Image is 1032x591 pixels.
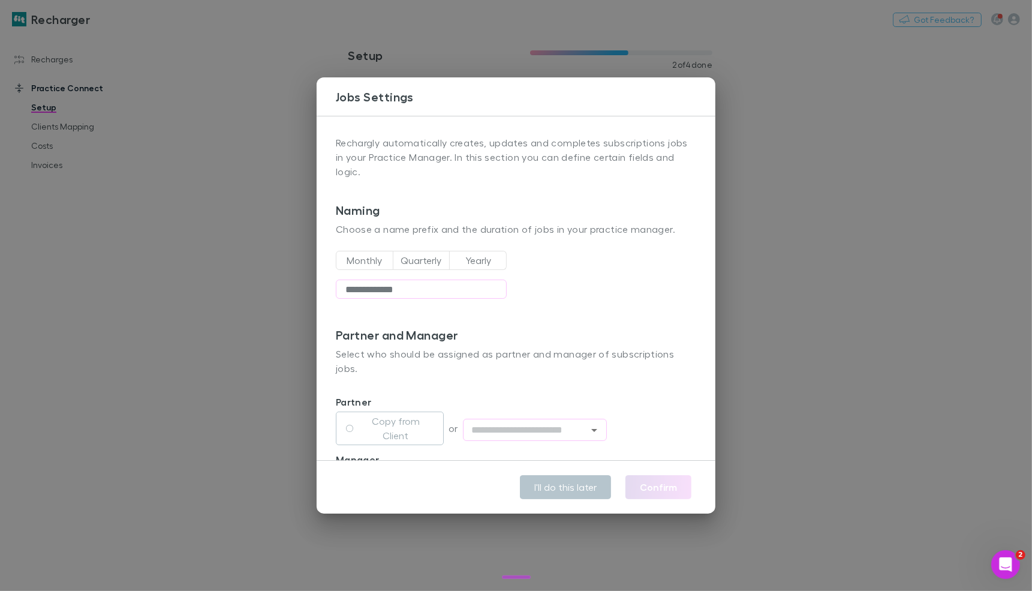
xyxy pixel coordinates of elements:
[336,395,696,409] p: Partner
[336,89,715,104] h3: Jobs Settings
[520,475,611,499] button: I'll do this later
[336,203,696,217] h3: Naming
[586,422,603,439] button: Open
[449,421,463,436] p: or
[336,328,696,342] h3: Partner and Manager
[625,475,691,499] button: Confirm
[336,347,696,376] p: Select who should be assigned as partner and manager of subscriptions jobs.
[1016,550,1025,560] span: 2
[358,414,434,443] label: Copy from Client
[336,136,696,203] p: Rechargly automatically creates, updates and completes subscriptions jobs in your Practice Manage...
[991,550,1020,579] iframe: Intercom live chat
[393,251,450,270] button: Quarterly
[336,222,696,236] p: Choose a name prefix and the duration of jobs in your practice manager.
[336,412,444,445] button: Copy from Client
[449,251,507,270] button: Yearly
[336,251,393,270] button: Monthly
[336,452,696,467] p: Manager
